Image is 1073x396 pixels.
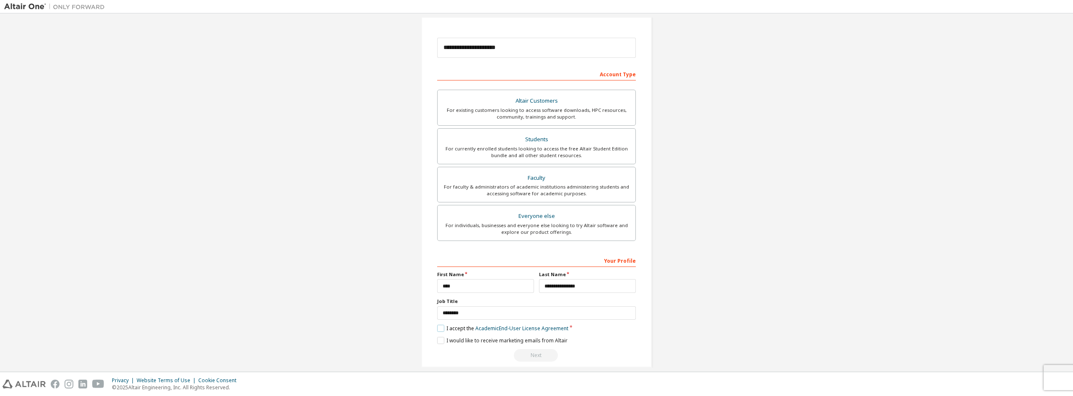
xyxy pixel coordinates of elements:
[443,107,630,120] div: For existing customers looking to access software downloads, HPC resources, community, trainings ...
[437,298,636,305] label: Job Title
[437,254,636,267] div: Your Profile
[4,3,109,11] img: Altair One
[437,337,568,344] label: I would like to receive marketing emails from Altair
[198,377,241,384] div: Cookie Consent
[443,210,630,222] div: Everyone else
[112,384,241,391] p: © 2025 Altair Engineering, Inc. All Rights Reserved.
[437,67,636,80] div: Account Type
[443,145,630,159] div: For currently enrolled students looking to access the free Altair Student Edition bundle and all ...
[65,380,73,388] img: instagram.svg
[443,222,630,236] div: For individuals, businesses and everyone else looking to try Altair software and explore our prod...
[78,380,87,388] img: linkedin.svg
[443,172,630,184] div: Faculty
[92,380,104,388] img: youtube.svg
[443,184,630,197] div: For faculty & administrators of academic institutions administering students and accessing softwa...
[437,271,534,278] label: First Name
[539,271,636,278] label: Last Name
[437,349,636,362] div: Read and acccept EULA to continue
[443,95,630,107] div: Altair Customers
[112,377,137,384] div: Privacy
[3,380,46,388] img: altair_logo.svg
[51,380,60,388] img: facebook.svg
[137,377,198,384] div: Website Terms of Use
[475,325,568,332] a: Academic End-User License Agreement
[443,134,630,145] div: Students
[437,325,568,332] label: I accept the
